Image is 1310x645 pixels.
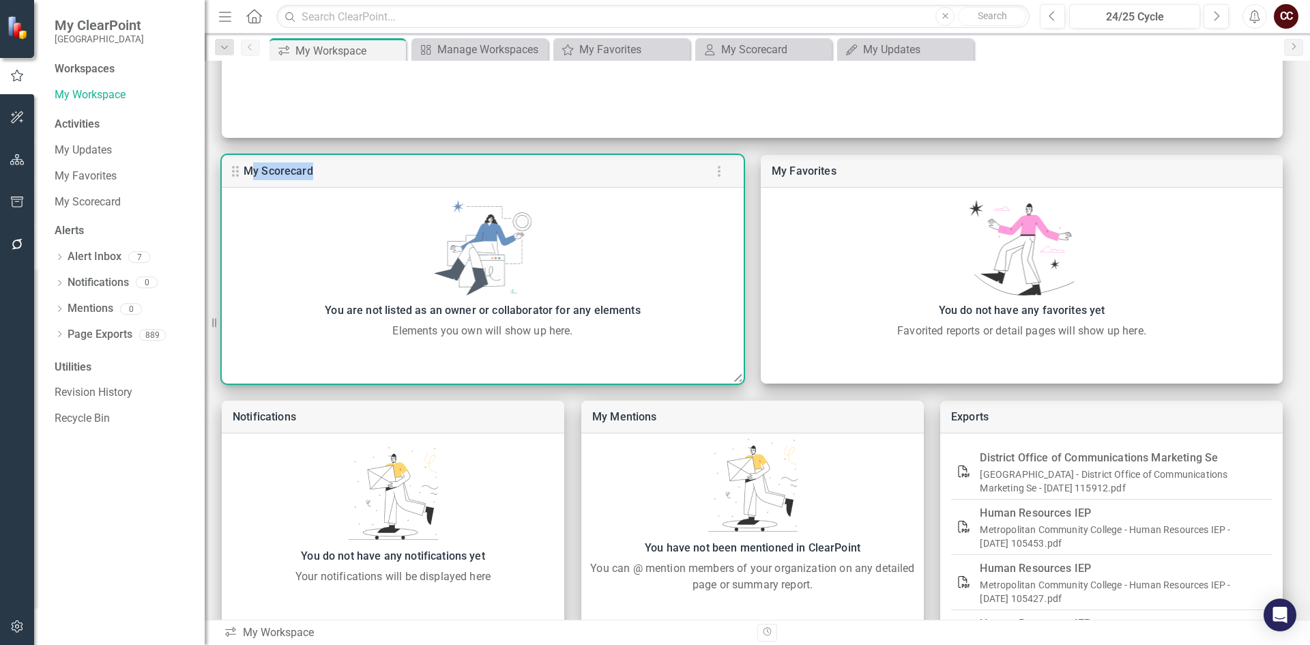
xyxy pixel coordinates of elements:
a: Page Exports [68,327,132,343]
div: My Scorecard [721,41,828,58]
div: Your notifications will be displayed here [229,569,557,585]
a: [GEOGRAPHIC_DATA] - District Office of Communications Marketing Se - [DATE] 115912.pdf [980,469,1227,493]
a: Exports [951,410,989,423]
div: 0 [136,277,158,289]
a: My Workspace [55,87,191,103]
div: Activities [55,117,191,132]
div: You do not have any notifications yet [229,547,557,566]
small: [GEOGRAPHIC_DATA] [55,33,144,44]
span: Search [978,10,1007,21]
div: District Office of Communications Marketing Se [980,448,1261,468]
a: My Scorecard [55,195,191,210]
div: My Workspace [295,42,403,59]
div: You do not have any favorites yet [768,301,1276,320]
div: 889 [139,329,166,341]
button: Search [958,7,1026,26]
div: 0 [120,303,142,315]
span: My ClearPoint [55,17,144,33]
div: Alerts [55,223,191,239]
div: You have not been mentioned in ClearPoint [588,539,917,558]
a: Notifications [68,275,129,291]
div: Favorited reports or detail pages will show up here. [768,323,1276,339]
div: Human Resources IEP [980,614,1261,633]
a: Revision History [55,385,191,401]
div: Utilities [55,360,191,375]
button: CC [1274,4,1298,29]
a: My Updates [841,41,970,58]
img: ClearPoint Strategy [7,16,31,40]
div: You can @ mention members of your organization on any detailed page or summary report. [588,560,917,593]
div: My Updates [863,41,970,58]
a: Manage Workspaces [415,41,544,58]
div: 7 [128,251,150,263]
div: 24/25 Cycle [1074,9,1195,25]
a: Notifications [233,410,296,423]
div: My Workspace [224,625,747,641]
div: Workspaces [55,61,115,77]
a: Alert Inbox [68,249,121,265]
a: My Mentions [592,410,657,423]
a: My Favorites [772,164,836,177]
button: 24/25 Cycle [1069,4,1200,29]
div: Elements you own will show up here. [229,323,737,339]
input: Search ClearPoint... [276,5,1030,29]
div: Human Resources IEP [980,504,1261,523]
div: Open Intercom Messenger [1264,599,1296,631]
a: My Scorecard [699,41,828,58]
a: My Favorites [557,41,686,58]
a: Metropolitan Community College - Human Resources IEP - [DATE] 105453.pdf [980,524,1230,549]
div: Manage Workspaces [437,41,544,58]
div: You are not listed as an owner or collaborator for any elements [229,301,737,320]
a: My Favorites [55,169,191,184]
div: Human Resources IEP [980,559,1261,578]
div: My Favorites [579,41,686,58]
a: Recycle Bin [55,411,191,427]
a: Metropolitan Community College - Human Resources IEP - [DATE] 105427.pdf [980,579,1230,604]
a: Mentions [68,301,113,317]
a: My Scorecard [244,164,313,177]
a: My Updates [55,143,191,158]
